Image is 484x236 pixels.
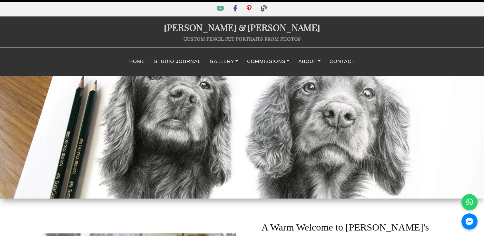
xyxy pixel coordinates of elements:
[230,6,243,12] a: Facebook
[205,55,243,68] a: Gallery
[237,21,247,33] span: &
[150,55,205,68] a: Studio Journal
[461,213,478,230] a: Messenger
[257,6,271,12] a: Blog
[213,6,229,12] a: YouTube
[294,55,325,68] a: About
[164,21,320,33] a: [PERSON_NAME]&[PERSON_NAME]
[243,6,257,12] a: Pinterest
[461,194,478,210] a: WhatsApp
[325,55,359,68] a: Contact
[183,35,301,42] a: Custom Pencil Pet Portraits from Photos
[242,55,294,68] a: Commissions
[125,55,150,68] a: Home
